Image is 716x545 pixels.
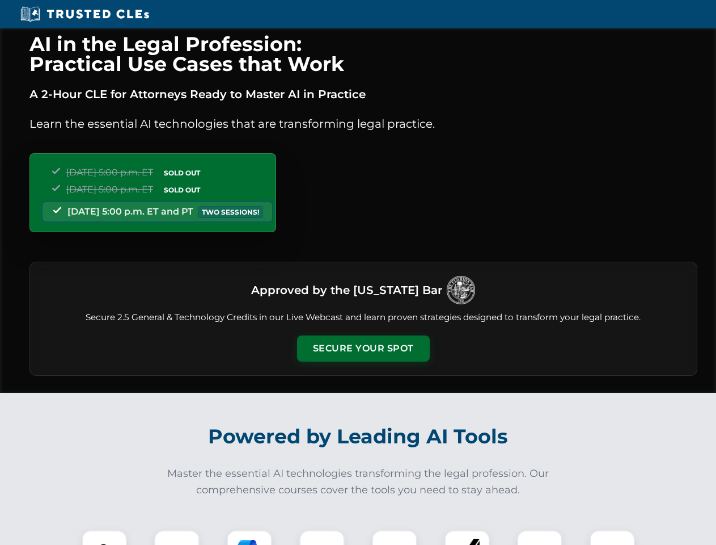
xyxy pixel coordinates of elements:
span: [DATE] 5:00 p.m. ET [66,184,153,195]
span: [DATE] 5:00 p.m. ET [66,167,153,178]
span: SOLD OUT [160,167,204,179]
img: Trusted CLEs [17,6,152,23]
span: SOLD OUT [160,184,204,196]
p: A 2-Hour CLE for Attorneys Ready to Master AI in Practice [29,85,697,103]
p: Secure 2.5 General & Technology Credits in our Live Webcast and learn proven strategies designed ... [44,311,683,324]
p: Learn the essential AI technologies that are transforming legal practice. [29,115,697,133]
h2: Powered by Leading AI Tools [44,417,672,456]
h3: Approved by the [US_STATE] Bar [251,280,442,300]
button: Secure Your Spot [297,336,430,362]
h1: AI in the Legal Profession: Practical Use Cases that Work [29,34,697,74]
img: Logo [447,276,475,304]
p: Master the essential AI technologies transforming the legal profession. Our comprehensive courses... [160,466,557,498]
